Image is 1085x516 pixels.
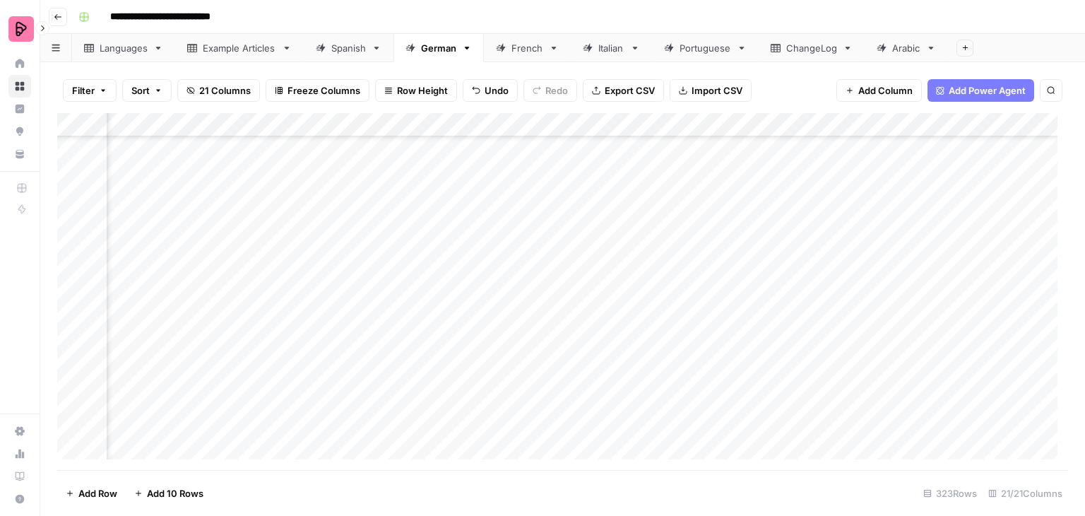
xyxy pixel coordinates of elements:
[670,79,752,102] button: Import CSV
[8,442,31,465] a: Usage
[484,34,571,62] a: French
[8,52,31,75] a: Home
[583,79,664,102] button: Export CSV
[786,41,837,55] div: ChangeLog
[8,420,31,442] a: Settings
[8,11,31,47] button: Workspace: Preply
[983,482,1068,505] div: 21/21 Columns
[131,83,150,98] span: Sort
[331,41,366,55] div: Spanish
[57,482,126,505] button: Add Row
[545,83,568,98] span: Redo
[175,34,304,62] a: Example Articles
[304,34,393,62] a: Spanish
[692,83,742,98] span: Import CSV
[72,34,175,62] a: Languages
[397,83,448,98] span: Row Height
[605,83,655,98] span: Export CSV
[463,79,518,102] button: Undo
[523,79,577,102] button: Redo
[571,34,652,62] a: Italian
[72,83,95,98] span: Filter
[858,83,913,98] span: Add Column
[511,41,543,55] div: French
[63,79,117,102] button: Filter
[177,79,260,102] button: 21 Columns
[147,486,203,500] span: Add 10 Rows
[375,79,457,102] button: Row Height
[393,34,484,62] a: German
[865,34,948,62] a: Arabic
[78,486,117,500] span: Add Row
[485,83,509,98] span: Undo
[8,16,34,42] img: Preply Logo
[126,482,212,505] button: Add 10 Rows
[8,75,31,98] a: Browse
[8,98,31,120] a: Insights
[8,120,31,143] a: Opportunities
[266,79,369,102] button: Freeze Columns
[8,143,31,165] a: Your Data
[892,41,920,55] div: Arabic
[122,79,172,102] button: Sort
[203,41,276,55] div: Example Articles
[836,79,922,102] button: Add Column
[652,34,759,62] a: Portuguese
[949,83,1026,98] span: Add Power Agent
[8,488,31,510] button: Help + Support
[287,83,360,98] span: Freeze Columns
[680,41,731,55] div: Portuguese
[918,482,983,505] div: 323 Rows
[598,41,624,55] div: Italian
[8,465,31,488] a: Learning Hub
[927,79,1034,102] button: Add Power Agent
[421,41,456,55] div: German
[100,41,148,55] div: Languages
[759,34,865,62] a: ChangeLog
[199,83,251,98] span: 21 Columns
